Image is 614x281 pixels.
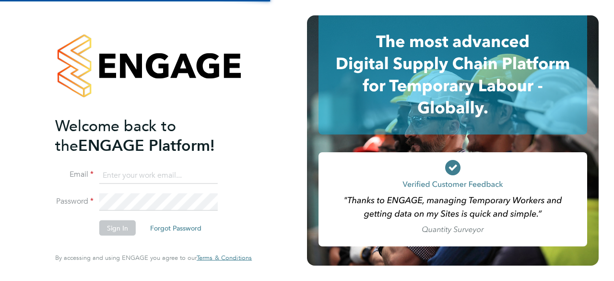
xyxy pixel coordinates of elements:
span: Terms & Conditions [197,254,252,262]
span: Welcome back to the [55,116,176,155]
label: Password [55,196,94,207]
input: Enter your work email... [99,167,218,184]
button: Forgot Password [142,220,209,236]
button: Sign In [99,220,136,236]
h2: ENGAGE Platform! [55,116,242,155]
a: Terms & Conditions [197,254,252,262]
label: Email [55,170,94,180]
span: By accessing and using ENGAGE you agree to our [55,254,252,262]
